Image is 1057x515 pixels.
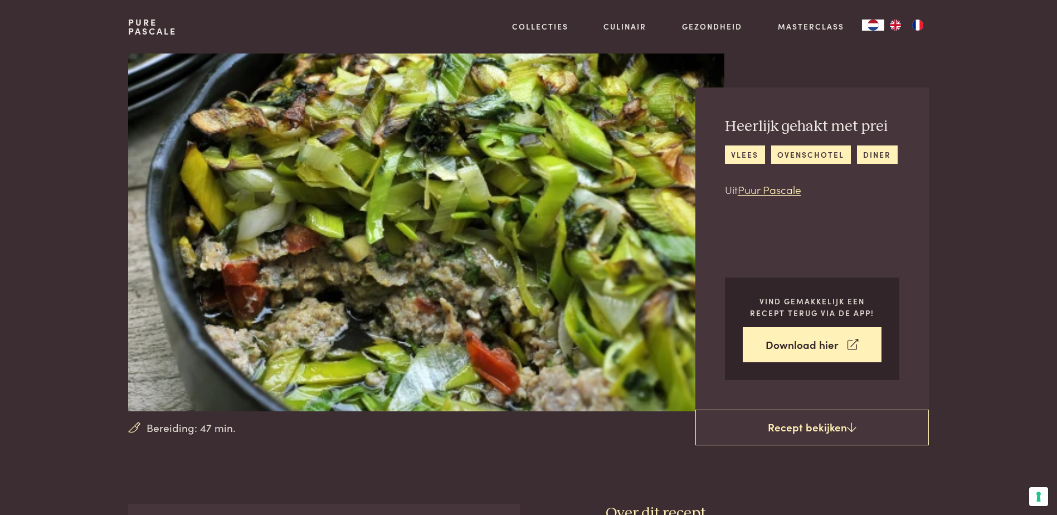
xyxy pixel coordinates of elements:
[512,21,568,32] a: Collecties
[128,18,177,36] a: PurePascale
[725,117,898,137] h2: Heerlijk gehakt met prei
[603,21,646,32] a: Culinair
[862,20,884,31] a: NL
[725,182,898,198] p: Uit
[884,20,929,31] ul: Language list
[725,145,765,164] a: vlees
[682,21,742,32] a: Gezondheid
[862,20,929,31] aside: Language selected: Nederlands
[743,327,881,362] a: Download hier
[907,20,929,31] a: FR
[743,295,881,318] p: Vind gemakkelijk een recept terug via de app!
[128,54,724,411] img: Heerlijk gehakt met prei
[778,21,844,32] a: Masterclass
[857,145,898,164] a: diner
[1029,487,1048,506] button: Uw voorkeuren voor toestemming voor trackingtechnologieën
[695,410,929,445] a: Recept bekijken
[771,145,851,164] a: ovenschotel
[884,20,907,31] a: EN
[738,182,801,197] a: Puur Pascale
[862,20,884,31] div: Language
[147,420,236,436] span: Bereiding: 47 min.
